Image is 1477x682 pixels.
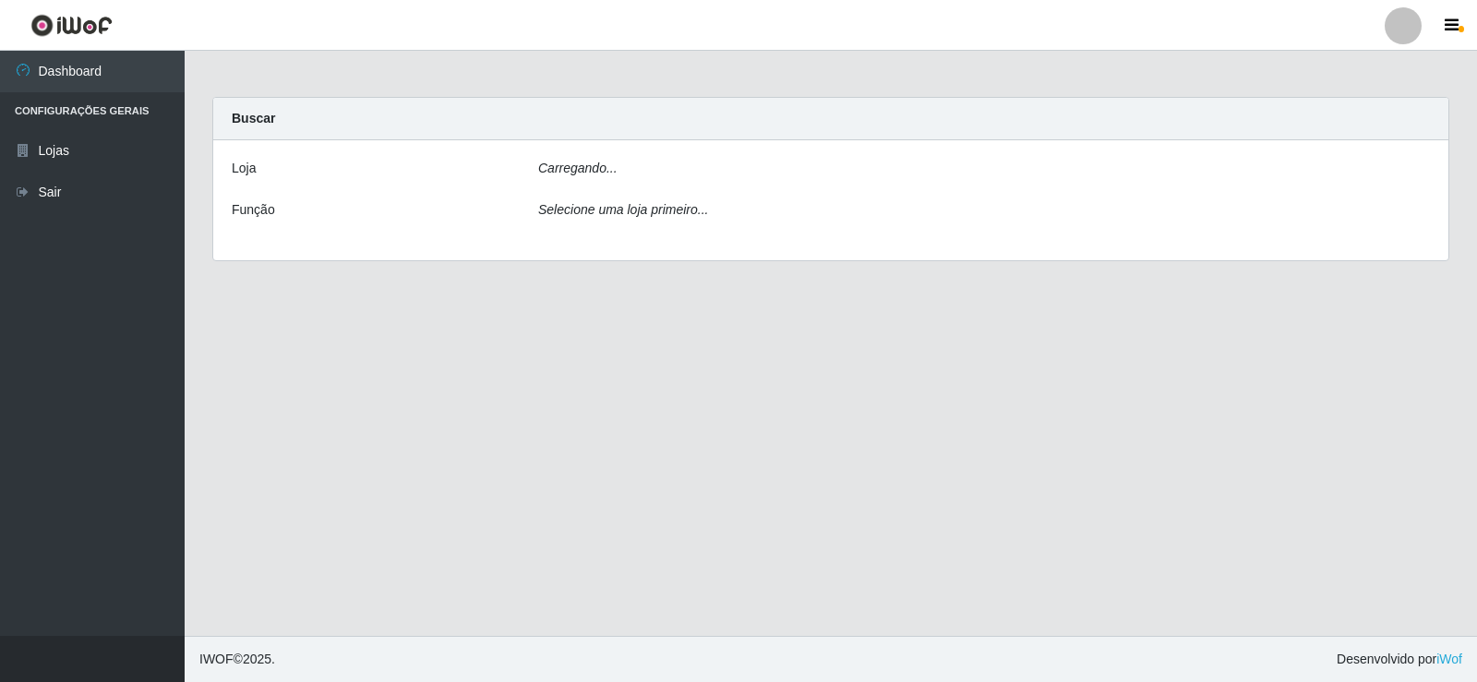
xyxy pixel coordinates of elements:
[199,650,275,669] span: © 2025 .
[538,202,708,217] i: Selecione uma loja primeiro...
[199,652,234,666] span: IWOF
[232,111,275,126] strong: Buscar
[538,161,618,175] i: Carregando...
[232,159,256,178] label: Loja
[1436,652,1462,666] a: iWof
[232,200,275,220] label: Função
[1337,650,1462,669] span: Desenvolvido por
[30,14,113,37] img: CoreUI Logo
